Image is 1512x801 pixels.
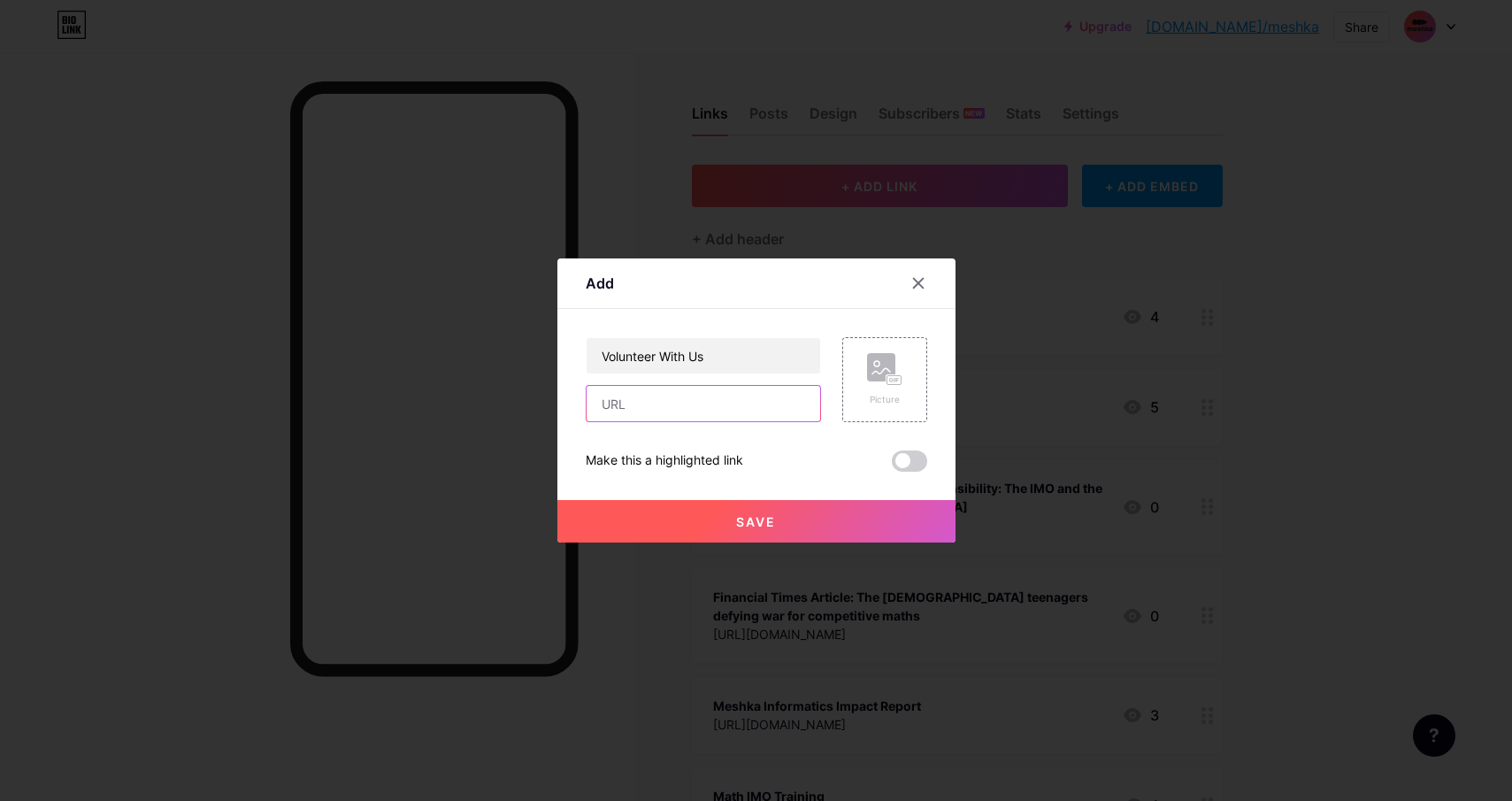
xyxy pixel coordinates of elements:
[587,338,820,374] input: Title
[557,500,956,543] button: Save
[586,451,743,472] div: Make this a highlighted link
[867,393,902,406] div: Picture
[736,514,776,529] span: Save
[587,386,820,421] input: URL
[586,273,614,294] div: Add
